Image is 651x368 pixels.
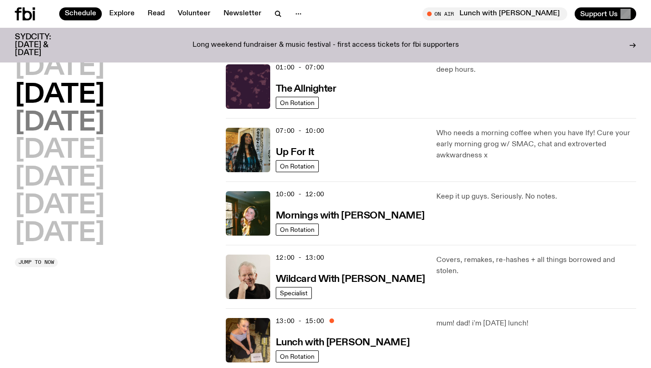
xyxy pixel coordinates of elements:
[15,137,105,163] button: [DATE]
[226,128,270,172] img: Ify - a Brown Skin girl with black braided twists, looking up to the side with her tongue stickin...
[15,82,105,108] button: [DATE]
[276,160,319,172] a: On Rotation
[276,209,425,221] a: Mornings with [PERSON_NAME]
[280,353,315,360] span: On Rotation
[276,148,314,157] h3: Up For It
[280,162,315,169] span: On Rotation
[280,289,308,296] span: Specialist
[226,318,270,362] img: SLC lunch cover
[15,193,105,219] button: [DATE]
[19,260,54,265] span: Jump to now
[276,273,425,284] a: Wildcard With [PERSON_NAME]
[280,99,315,106] span: On Rotation
[276,287,312,299] a: Specialist
[15,258,58,267] button: Jump to now
[172,7,216,20] a: Volunteer
[280,226,315,233] span: On Rotation
[436,128,636,161] p: Who needs a morning coffee when you have Ify! Cure your early morning grog w/ SMAC, chat and extr...
[15,33,74,57] h3: SYDCITY: [DATE] & [DATE]
[276,97,319,109] a: On Rotation
[276,146,314,157] a: Up For It
[436,64,636,75] p: deep hours.
[192,41,459,50] p: Long weekend fundraiser & music festival - first access tickets for fbi supporters
[580,10,618,18] span: Support Us
[218,7,267,20] a: Newsletter
[226,255,270,299] img: Stuart is smiling charmingly, wearing a black t-shirt against a stark white background.
[276,336,409,348] a: Lunch with [PERSON_NAME]
[575,7,636,20] button: Support Us
[276,211,425,221] h3: Mornings with [PERSON_NAME]
[104,7,140,20] a: Explore
[276,126,324,135] span: 07:00 - 10:00
[276,63,324,72] span: 01:00 - 07:00
[276,224,319,236] a: On Rotation
[15,165,105,191] button: [DATE]
[276,82,336,94] a: The Allnighter
[422,7,567,20] button: On AirLunch with [PERSON_NAME]
[436,255,636,277] p: Covers, remakes, re-hashes + all things borrowed and stolen.
[276,253,324,262] span: 12:00 - 13:00
[15,221,105,247] button: [DATE]
[276,338,409,348] h3: Lunch with [PERSON_NAME]
[276,190,324,199] span: 10:00 - 12:00
[15,55,105,81] button: [DATE]
[276,274,425,284] h3: Wildcard With [PERSON_NAME]
[276,317,324,325] span: 13:00 - 15:00
[59,7,102,20] a: Schedule
[436,318,636,329] p: mum! dad! i'm [DATE] lunch!
[436,191,636,202] p: Keep it up guys. Seriously. No notes.
[15,110,105,136] button: [DATE]
[276,350,319,362] a: On Rotation
[142,7,170,20] a: Read
[276,84,336,94] h3: The Allnighter
[226,191,270,236] img: Freya smiles coyly as she poses for the image.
